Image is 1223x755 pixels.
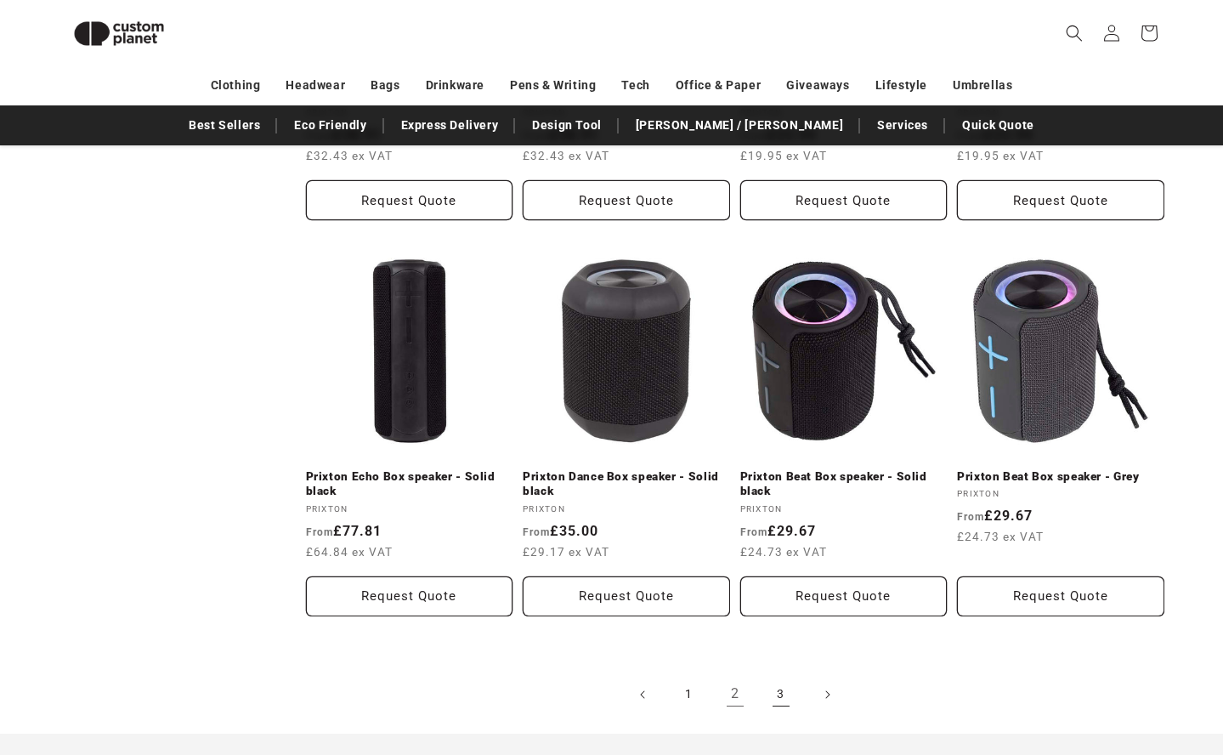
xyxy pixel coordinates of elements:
[286,71,345,100] a: Headwear
[523,469,730,499] a: Prixton Dance Box speaker - Solid black
[931,571,1223,755] iframe: Chat Widget
[180,111,269,140] a: Best Sellers
[286,111,375,140] a: Eco Friendly
[524,111,610,140] a: Design Tool
[523,576,730,616] button: Request Quote
[627,111,852,140] a: [PERSON_NAME] / [PERSON_NAME]
[869,111,937,140] a: Services
[740,576,948,616] button: Request Quote
[1056,14,1093,52] summary: Search
[740,469,948,499] a: Prixton Beat Box speaker - Solid black
[716,676,754,713] a: Page 2
[957,180,1164,220] button: Request Quote
[740,180,948,220] button: Request Quote
[510,71,596,100] a: Pens & Writing
[762,676,800,713] a: Page 3
[621,71,649,100] a: Tech
[625,676,662,713] a: Previous page
[426,71,484,100] a: Drinkware
[676,71,761,100] a: Office & Paper
[875,71,927,100] a: Lifestyle
[393,111,507,140] a: Express Delivery
[671,676,708,713] a: Page 1
[306,469,513,499] a: Prixton Echo Box speaker - Solid black
[211,71,261,100] a: Clothing
[786,71,849,100] a: Giveaways
[953,71,1012,100] a: Umbrellas
[808,676,846,713] a: Next page
[523,180,730,220] button: Request Quote
[306,576,513,616] button: Request Quote
[306,676,1164,713] nav: Pagination
[954,111,1043,140] a: Quick Quote
[957,469,1164,485] a: Prixton Beat Box speaker - Grey
[59,7,178,60] img: Custom Planet
[306,180,513,220] button: Request Quote
[371,71,399,100] a: Bags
